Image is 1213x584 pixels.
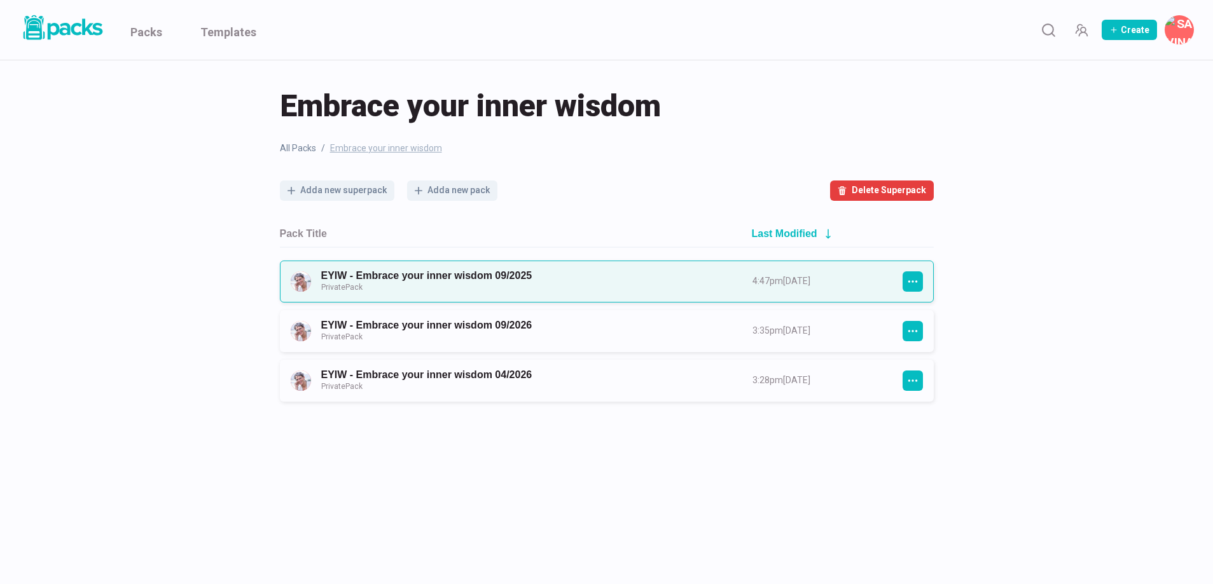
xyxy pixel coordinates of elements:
[1102,20,1157,40] button: Create Pack
[280,227,327,240] h2: Pack Title
[830,180,934,201] button: Delete Superpack
[19,13,105,47] a: Packs logo
[280,142,316,155] a: All Packs
[1165,15,1194,44] button: Savina Tilmann
[1069,17,1094,43] button: Manage Team Invites
[407,180,497,201] button: Adda new pack
[330,142,442,155] span: Embrace your inner wisdom
[280,142,934,155] nav: breadcrumb
[280,180,394,201] button: Adda new superpack
[752,227,817,240] h2: Last Modified
[280,86,661,126] span: Embrace your inner wisdom
[321,142,325,155] span: /
[1036,17,1061,43] button: Search
[19,13,105,43] img: Packs logo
